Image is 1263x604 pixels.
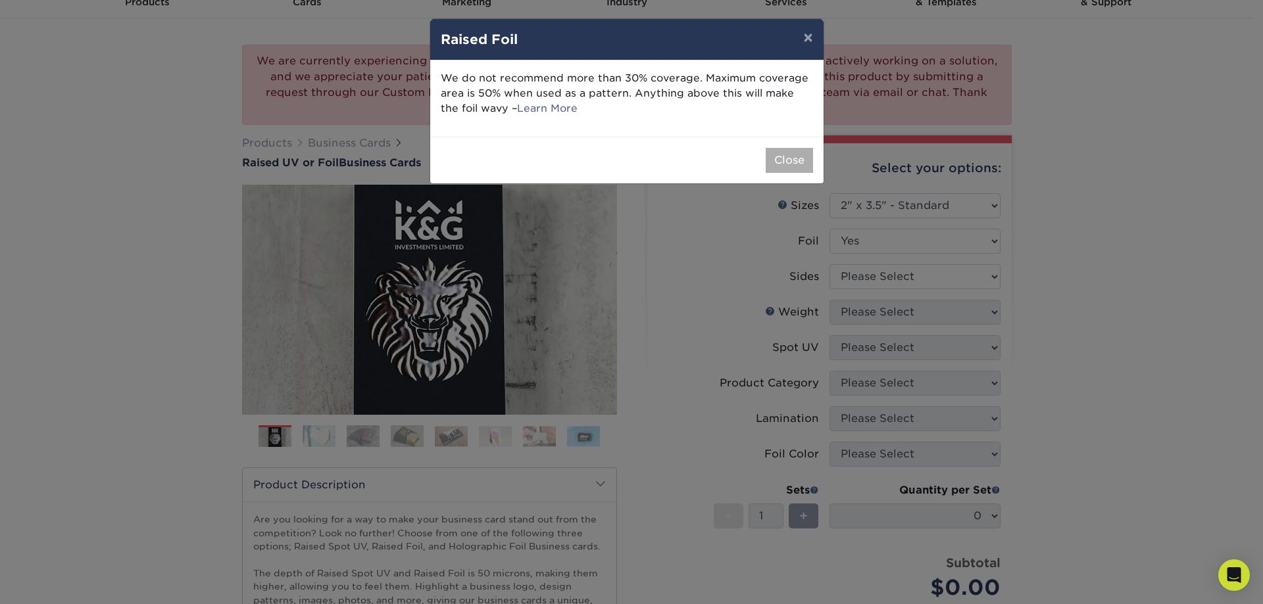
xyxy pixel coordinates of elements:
[1218,559,1250,591] div: Open Intercom Messenger
[793,19,823,56] button: ×
[766,148,813,173] button: Close
[441,71,813,116] p: We do not recommend more than 30% coverage. Maximum coverage area is 50% when used as a pattern. ...
[441,30,813,49] h4: Raised Foil
[517,102,578,114] a: Learn More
